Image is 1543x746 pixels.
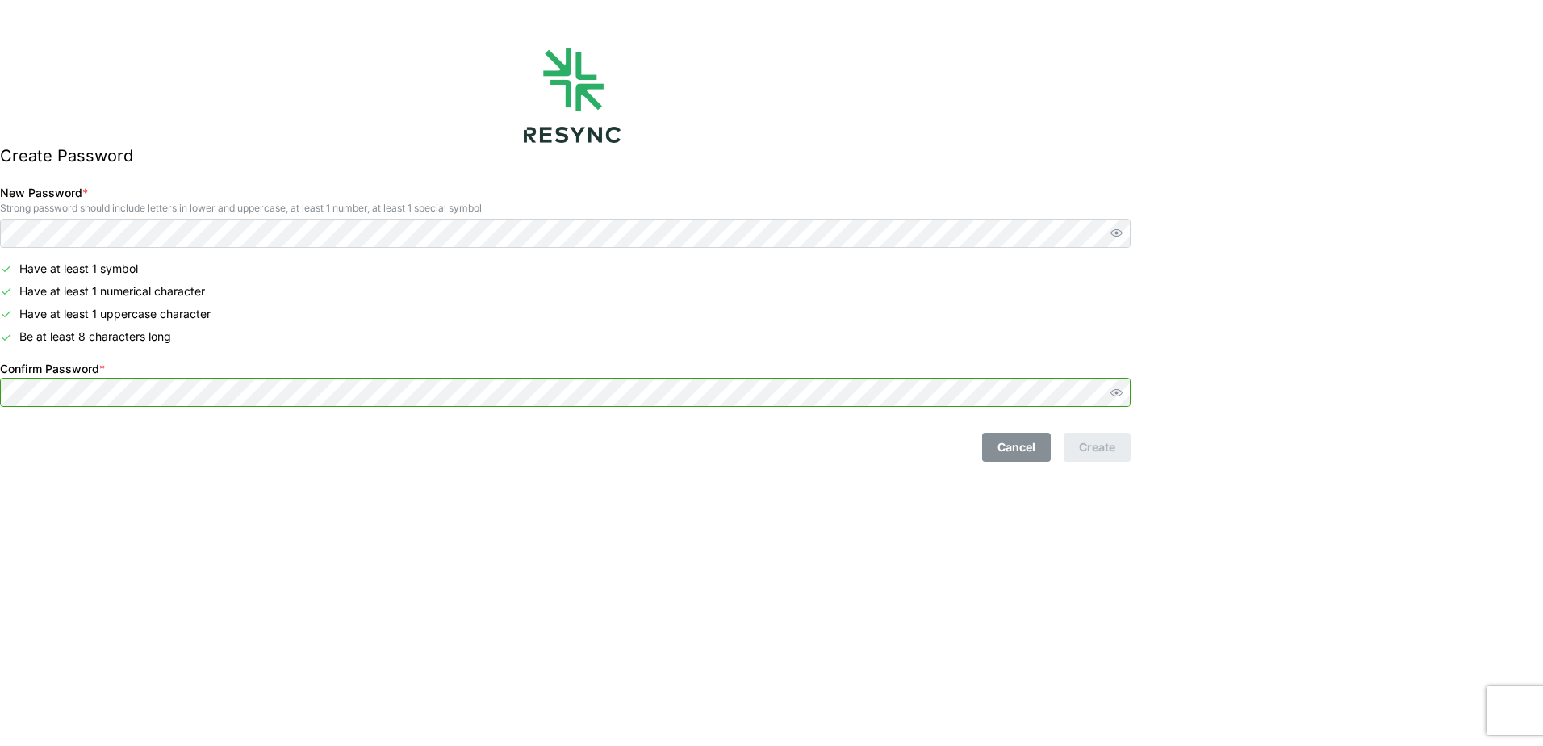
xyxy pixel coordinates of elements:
[19,261,138,277] p: Have at least 1 symbol
[1064,433,1131,462] button: Create
[982,433,1051,462] button: Cancel
[1079,434,1115,461] span: Create
[524,48,621,143] img: logo
[19,329,171,345] p: Be at least 8 characters long
[19,306,211,322] p: Have at least 1 uppercase character
[997,434,1035,461] span: Cancel
[19,283,205,300] p: Have at least 1 numerical character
